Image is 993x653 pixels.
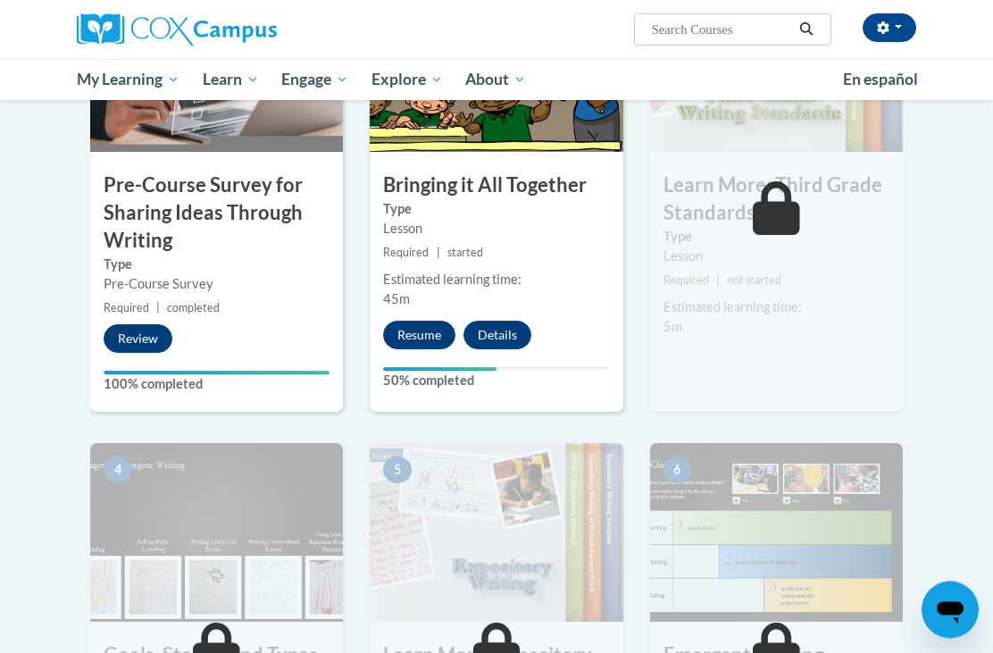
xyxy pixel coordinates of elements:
a: About [455,59,538,100]
button: Account Settings [863,13,916,42]
span: Explore [371,69,443,90]
a: En español [831,61,930,98]
span: 5m [663,320,682,335]
a: My Learning [65,59,191,100]
h3: Bringing it All Together [370,172,622,200]
div: Lesson [663,247,889,267]
img: Cox Campus [77,13,277,46]
span: Learn [203,69,259,90]
span: | [156,302,160,315]
button: Resume [383,322,455,350]
span: completed [167,302,220,315]
span: started [447,247,483,260]
label: Type [663,228,889,247]
span: Required [104,302,149,315]
h3: Pre-Course Survey for Sharing Ideas Through Writing [90,172,343,255]
span: 6 [663,457,692,484]
span: Required [383,247,429,260]
span: | [437,247,440,260]
div: Main menu [63,59,930,100]
img: Course Image [90,444,343,623]
span: not started [727,274,781,288]
span: My Learning [77,69,179,90]
button: Search [793,19,820,40]
label: 50% completed [383,372,609,391]
div: Your progress [383,368,496,372]
button: Review [104,325,172,354]
button: Details [463,322,531,350]
a: Engage [270,59,360,100]
a: Learn [191,59,271,100]
span: Required [663,274,709,288]
label: 100% completed [104,375,330,395]
div: Estimated learning time: [663,298,889,318]
span: | [716,274,720,288]
img: Course Image [370,444,622,623]
div: Lesson [383,220,609,239]
label: Type [104,255,330,275]
span: Engage [281,69,348,90]
span: En español [843,70,918,88]
span: 45m [383,292,410,307]
iframe: Button to launch messaging window [922,582,979,639]
div: Pre-Course Survey [104,275,330,295]
a: Cox Campus [77,13,338,46]
span: 5 [383,457,412,484]
h3: Learn More: Third Grade Standards [650,172,903,228]
div: Estimated learning time: [383,271,609,290]
span: 4 [104,457,132,484]
input: Search Courses [650,19,793,40]
label: Type [383,200,609,220]
a: Explore [360,59,455,100]
img: Course Image [650,444,903,623]
span: About [465,69,526,90]
div: Your progress [104,372,330,375]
